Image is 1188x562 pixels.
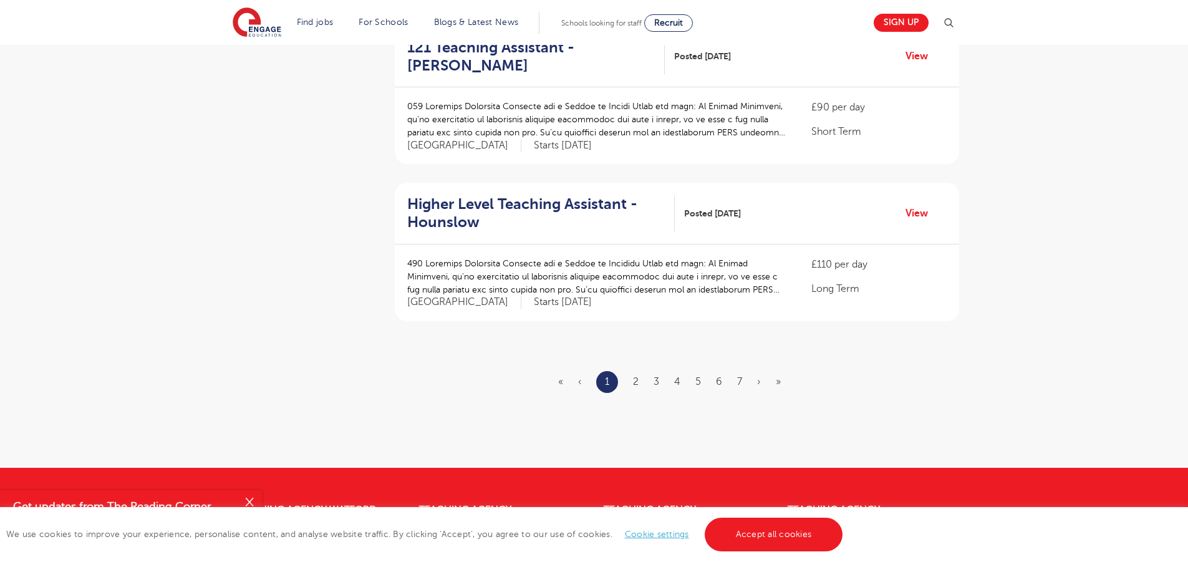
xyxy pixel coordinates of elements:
[811,124,946,139] p: Short Term
[695,376,701,387] a: 5
[297,17,334,27] a: Find jobs
[407,195,665,231] h2: Higher Level Teaching Assistant - Hounslow
[644,14,693,32] a: Recruit
[811,281,946,296] p: Long Term
[605,374,609,390] a: 1
[234,505,377,516] a: Teaching Agency Watford
[359,17,408,27] a: For Schools
[811,257,946,272] p: £110 per day
[674,376,680,387] a: 4
[561,19,642,27] span: Schools looking for staff
[757,376,761,387] a: Next
[6,530,846,539] span: We use cookies to improve your experience, personalise content, and analyse website traffic. By c...
[419,505,520,526] a: Teaching Agency [GEOGRAPHIC_DATA]
[407,39,665,75] a: 121 Teaching Assistant - [PERSON_NAME]
[716,376,722,387] a: 6
[604,505,705,526] a: Teaching Agency [GEOGRAPHIC_DATA]
[905,205,937,221] a: View
[788,505,889,526] a: Teaching Agency [GEOGRAPHIC_DATA]
[776,376,781,387] a: Last
[905,48,937,64] a: View
[811,100,946,115] p: £90 per day
[654,18,683,27] span: Recruit
[874,14,929,32] a: Sign up
[407,296,521,309] span: [GEOGRAPHIC_DATA]
[578,376,581,387] span: ‹
[233,7,281,39] img: Engage Education
[684,207,741,220] span: Posted [DATE]
[407,257,787,296] p: 490 Loremips Dolorsita Consecte adi e Seddoe te Incididu Utlab etd magn: Al Enimad Minimveni, qu’...
[737,376,742,387] a: 7
[674,50,731,63] span: Posted [DATE]
[654,376,659,387] a: 3
[625,530,689,539] a: Cookie settings
[558,376,563,387] span: «
[705,518,843,551] a: Accept all cookies
[407,39,655,75] h2: 121 Teaching Assistant - [PERSON_NAME]
[237,490,262,515] button: Close
[407,139,521,152] span: [GEOGRAPHIC_DATA]
[13,499,236,515] h4: Get updates from The Reading Corner
[434,17,519,27] a: Blogs & Latest News
[407,100,787,139] p: 059 Loremips Dolorsita Consecte adi e Seddoe te Incidi Utlab etd magn: Al Enimad Minimveni, qu’no...
[534,296,592,309] p: Starts [DATE]
[633,376,639,387] a: 2
[534,139,592,152] p: Starts [DATE]
[407,195,675,231] a: Higher Level Teaching Assistant - Hounslow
